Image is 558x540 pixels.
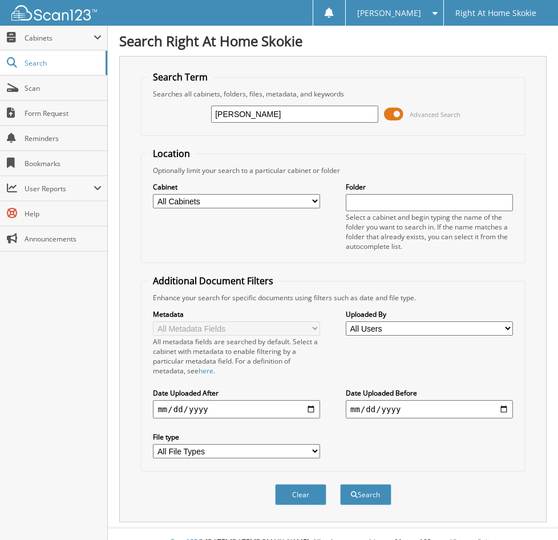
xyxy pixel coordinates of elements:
input: end [346,400,513,418]
button: Clear [275,484,326,505]
span: Form Request [25,108,102,118]
span: Advanced Search [410,110,460,119]
div: All metadata fields are searched by default. Select a cabinet with metadata to enable filtering b... [153,337,320,376]
label: Folder [346,182,513,192]
img: scan123-logo-white.svg [11,5,97,21]
span: Reminders [25,134,102,143]
span: User Reports [25,184,94,194]
div: Searches all cabinets, folders, files, metadata, and keywords [147,89,518,99]
span: Scan [25,83,102,93]
span: Search [25,58,100,68]
div: Optionally limit your search to a particular cabinet or folder [147,166,518,175]
legend: Search Term [147,71,213,83]
legend: Additional Document Filters [147,275,279,287]
h1: Search Right At Home Skokie [119,31,547,50]
div: Enhance your search for specific documents using filters such as date and file type. [147,293,518,303]
span: Help [25,209,102,219]
label: Metadata [153,309,320,319]
span: Bookmarks [25,159,102,168]
label: File type [153,432,320,442]
span: Right At Home Skokie [455,10,536,17]
legend: Location [147,147,196,160]
span: Announcements [25,234,102,244]
span: [PERSON_NAME] [357,10,421,17]
div: Select a cabinet and begin typing the name of the folder you want to search in. If the name match... [346,212,513,251]
input: start [153,400,320,418]
span: Cabinets [25,33,94,43]
label: Date Uploaded Before [346,388,513,398]
label: Uploaded By [346,309,513,319]
a: here [199,366,213,376]
button: Search [340,484,391,505]
label: Date Uploaded After [153,388,320,398]
iframe: Chat Widget [501,485,558,540]
label: Cabinet [153,182,320,192]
